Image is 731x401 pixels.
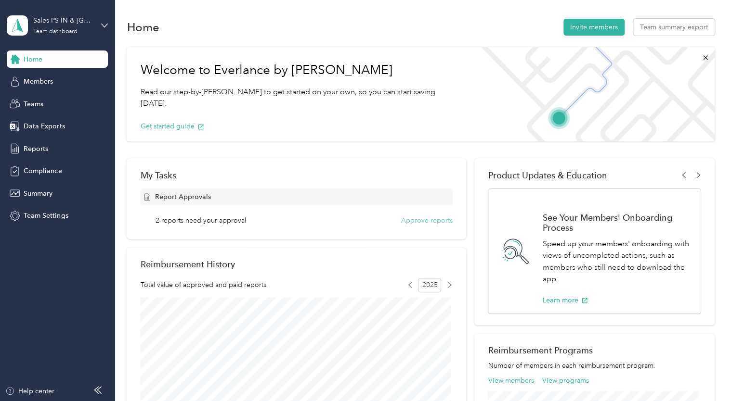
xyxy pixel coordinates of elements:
[542,376,589,386] button: View programs
[156,215,246,226] span: 2 reports need your approval
[401,215,453,226] button: Approve reports
[542,213,690,233] h1: See Your Members' Onboarding Process
[33,15,93,25] div: Sales PS IN & [GEOGRAPHIC_DATA]
[542,295,588,305] button: Learn more
[24,99,43,109] span: Teams
[488,361,701,371] p: Number of members in each reimbursement program.
[677,347,731,401] iframe: Everlance-gr Chat Button Frame
[418,278,441,292] span: 2025
[471,47,715,141] img: Welcome to everlance
[24,54,42,64] span: Home
[488,376,534,386] button: View members
[24,166,62,176] span: Compliance
[24,188,52,199] span: Summary
[24,144,48,154] span: Reports
[140,121,204,131] button: Get started guide
[24,211,68,221] span: Team Settings
[140,170,452,180] div: My Tasks
[563,19,625,36] button: Invite members
[488,345,701,355] h2: Reimbursement Programs
[33,29,78,35] div: Team dashboard
[140,63,457,78] h1: Welcome to Everlance by [PERSON_NAME]
[140,280,266,290] span: Total value of approved and paid reports
[24,76,53,87] span: Members
[127,22,159,32] h1: Home
[633,19,715,36] button: Team summary export
[140,259,235,269] h2: Reimbursement History
[140,86,457,110] p: Read our step-by-[PERSON_NAME] to get started on your own, so you can start saving [DATE].
[24,121,65,131] span: Data Exports
[542,238,690,285] p: Speed up your members' onboarding with views of uncompleted actions, such as members who still ne...
[488,170,607,180] span: Product Updates & Education
[155,192,210,202] span: Report Approvals
[5,386,54,396] button: Help center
